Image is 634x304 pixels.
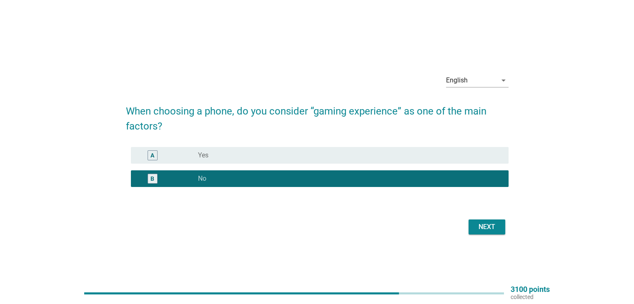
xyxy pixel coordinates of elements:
div: English [446,77,468,84]
label: Yes [198,151,208,159]
button: Next [469,219,505,234]
h2: When choosing a phone, do you consider “gaming experience” as one of the main factors? [126,95,509,134]
div: Next [475,222,499,232]
label: No [198,174,206,183]
div: A [150,151,154,160]
div: B [150,174,154,183]
i: arrow_drop_down [499,75,509,85]
p: collected [511,293,550,301]
p: 3100 points [511,286,550,293]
